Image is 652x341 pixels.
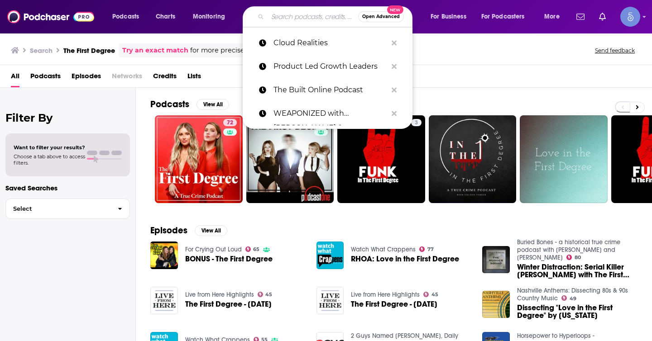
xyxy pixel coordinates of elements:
[193,10,225,23] span: Monitoring
[362,14,400,19] span: Open Advanced
[415,118,418,128] span: 3
[5,184,130,192] p: Saved Searches
[387,5,403,14] span: New
[431,293,438,297] span: 45
[538,9,571,24] button: open menu
[575,256,581,260] span: 80
[316,287,344,314] img: The First Degree - March 30, 2019
[351,300,437,308] a: The First Degree - March 30, 2019
[351,255,459,263] a: RHOA: Love in the First Degree
[112,10,139,23] span: Podcasts
[517,263,638,279] span: Winter Distraction: Serial Killer [PERSON_NAME] with The First Degree
[150,99,229,110] a: PodcastsView All
[620,7,640,27] button: Show profile menu
[424,9,478,24] button: open menu
[258,292,273,297] a: 45
[153,69,177,87] a: Credits
[122,45,188,56] a: Try an exact match
[14,144,85,151] span: Want to filter your results?
[150,242,178,269] a: BONUS - The First Degree
[150,287,178,314] img: The First Degree - October 13, 2018
[30,46,53,55] h3: Search
[14,153,85,166] span: Choose a tab above to access filters.
[7,8,94,25] a: Podchaser - Follow, Share and Rate Podcasts
[273,78,387,102] p: The Built Online Podcast
[5,111,130,124] h2: Filter By
[337,115,425,203] a: 3
[431,10,466,23] span: For Business
[150,225,227,236] a: EpisodesView All
[419,246,434,252] a: 77
[411,119,422,126] a: 3
[620,7,640,27] img: User Profile
[251,6,421,27] div: Search podcasts, credits, & more...
[573,9,588,24] a: Show notifications dropdown
[517,238,620,261] a: Buried Bones - a historical true crime podcast with Kate Winkler Dawson and Paul Holes
[150,9,181,24] a: Charts
[5,199,130,219] button: Select
[197,99,229,110] button: View All
[190,45,268,56] span: for more precise results
[243,102,412,125] a: WEAPONIZED with [PERSON_NAME] & [PERSON_NAME]
[351,300,437,308] span: The First Degree - [DATE]
[185,300,272,308] a: The First Degree - October 13, 2018
[423,292,438,297] a: 45
[243,31,412,55] a: Cloud Realities
[185,246,242,253] a: For Crying Out Loud
[185,300,272,308] span: The First Degree - [DATE]
[265,293,272,297] span: 45
[517,263,638,279] a: Winter Distraction: Serial Killer Joel Rifkin with The First Degree
[185,255,273,263] a: BONUS - The First Degree
[150,225,187,236] h2: Episodes
[243,78,412,102] a: The Built Online Podcast
[316,242,344,269] img: RHOA: Love in the First Degree
[273,31,387,55] p: Cloud Realities
[11,69,19,87] a: All
[517,304,638,319] span: Dissecting "Love in the First Degree" by [US_STATE]
[246,115,334,203] a: 49
[185,291,254,298] a: Live from Here Highlights
[544,10,560,23] span: More
[351,246,416,253] a: Watch What Crappens
[482,291,510,318] img: Dissecting "Love in the First Degree" by Alabama
[243,55,412,78] a: Product Led Growth Leaders
[72,69,101,87] span: Episodes
[223,119,237,126] a: 72
[517,287,628,302] a: Nashville Anthems: Dissecting 80s & 90s Country Music
[351,291,420,298] a: Live from Here Highlights
[6,206,110,212] span: Select
[155,115,243,203] a: 72
[595,9,609,24] a: Show notifications dropdown
[570,297,576,301] span: 49
[517,304,638,319] a: Dissecting "Love in the First Degree" by Alabama
[30,69,61,87] a: Podcasts
[227,118,233,128] span: 72
[187,69,201,87] a: Lists
[187,9,237,24] button: open menu
[245,246,260,252] a: 65
[156,10,175,23] span: Charts
[592,47,638,54] button: Send feedback
[150,99,189,110] h2: Podcasts
[358,11,404,22] button: Open AdvancedNew
[620,7,640,27] span: Logged in as Spiral5-G1
[268,9,358,24] input: Search podcasts, credits, & more...
[106,9,151,24] button: open menu
[112,69,142,87] span: Networks
[482,246,510,274] a: Winter Distraction: Serial Killer Joel Rifkin with The First Degree
[63,46,115,55] h3: The First Degree
[475,9,538,24] button: open menu
[566,255,581,260] a: 80
[427,247,434,251] span: 77
[273,102,387,125] p: WEAPONIZED with Jeremy Corbell & George Knapp
[253,247,259,251] span: 65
